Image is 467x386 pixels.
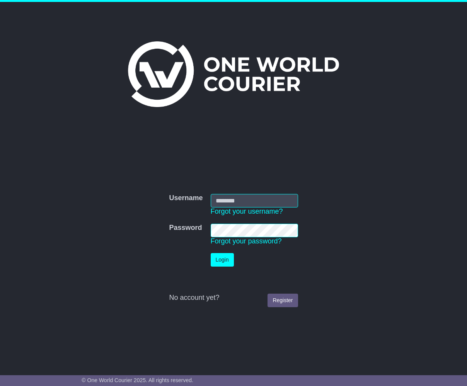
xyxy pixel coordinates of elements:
[128,41,339,107] img: One World
[82,377,193,383] span: © One World Courier 2025. All rights reserved.
[268,294,298,307] a: Register
[211,253,234,267] button: Login
[169,294,298,302] div: No account yet?
[169,194,203,202] label: Username
[211,237,282,245] a: Forgot your password?
[211,207,283,215] a: Forgot your username?
[169,224,202,232] label: Password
